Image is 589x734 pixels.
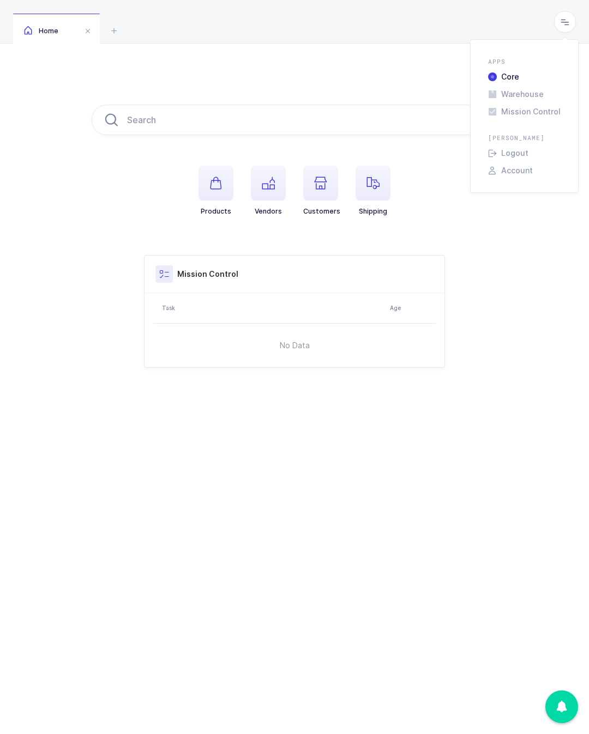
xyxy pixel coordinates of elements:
[484,166,565,175] li: Account
[199,166,233,216] button: Products
[484,57,565,70] div: Apps
[224,329,365,362] span: No Data
[484,134,565,147] div: [PERSON_NAME]
[24,27,58,35] span: Home
[484,90,565,99] li: Warehouse
[251,166,286,216] button: Vendors
[356,166,390,216] button: Shipping
[162,304,383,312] div: Task
[390,304,427,312] div: Age
[484,149,565,157] li: Logout
[177,269,238,280] h3: Mission Control
[92,105,497,135] input: Search
[303,166,340,216] button: Customers
[484,107,565,116] li: Mission Control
